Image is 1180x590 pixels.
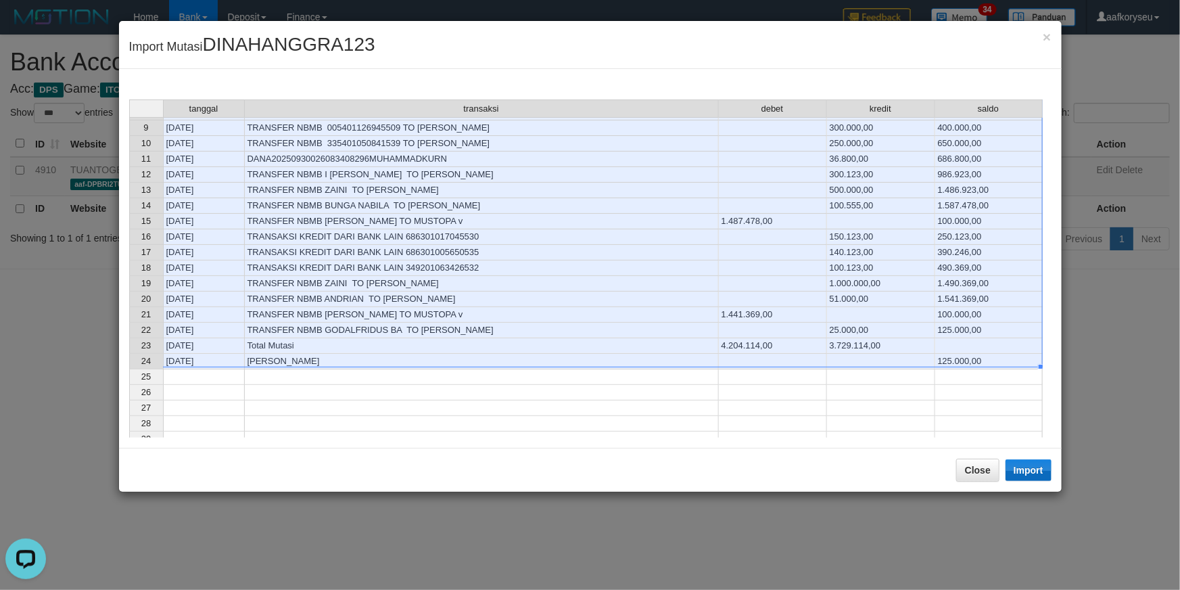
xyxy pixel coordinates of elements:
[245,152,719,167] td: DANA20250930026083408296MUHAMMADKURN
[1006,459,1052,481] button: Import
[141,216,151,226] span: 15
[245,120,719,136] td: TRANSFER NBMB 005401126945509 TO [PERSON_NAME]
[827,167,935,183] td: 300.123,00
[935,136,1043,152] td: 650.000,00
[163,276,245,292] td: [DATE]
[5,5,46,46] button: Open LiveChat chat widget
[163,167,245,183] td: [DATE]
[141,325,151,335] span: 22
[935,198,1043,214] td: 1.587.478,00
[719,214,827,229] td: 1.487.478,00
[163,183,245,198] td: [DATE]
[935,276,1043,292] td: 1.490.369,00
[463,104,498,114] span: transaksi
[141,356,151,366] span: 24
[141,340,151,350] span: 23
[827,323,935,338] td: 25.000,00
[935,229,1043,245] td: 250.123,00
[141,294,151,304] span: 20
[935,245,1043,260] td: 390.246,00
[827,120,935,136] td: 300.000,00
[827,152,935,167] td: 36.800,00
[141,138,151,148] span: 10
[245,198,719,214] td: TRANSFER NBMB BUNGA NABILA TO [PERSON_NAME]
[163,292,245,307] td: [DATE]
[827,292,935,307] td: 51.000,00
[719,307,827,323] td: 1.441.369,00
[935,354,1043,369] td: 125.000,00
[935,167,1043,183] td: 986.923,00
[870,104,891,114] span: kredit
[935,183,1043,198] td: 1.486.923,00
[935,260,1043,276] td: 490.369,00
[141,387,151,397] span: 26
[163,354,245,369] td: [DATE]
[141,418,151,428] span: 28
[245,276,719,292] td: TRANSFER NBMB ZAINI TO [PERSON_NAME]
[141,371,151,382] span: 25
[1043,30,1051,44] button: Close
[141,403,151,413] span: 27
[203,34,375,55] span: DINAHANGGRA123
[245,307,719,323] td: TRANSFER NBMB [PERSON_NAME] TO MUSTOPA v
[163,338,245,354] td: [DATE]
[163,245,245,260] td: [DATE]
[163,260,245,276] td: [DATE]
[956,459,999,482] button: Close
[245,229,719,245] td: TRANSAKSI KREDIT DARI BANK LAIN 686301017045530
[143,122,148,133] span: 9
[827,229,935,245] td: 150.123,00
[935,292,1043,307] td: 1.541.369,00
[827,338,935,354] td: 3.729.114,00
[978,104,999,114] span: saldo
[827,245,935,260] td: 140.123,00
[189,104,218,114] span: tanggal
[1043,29,1051,45] span: ×
[141,434,151,444] span: 29
[141,154,151,164] span: 11
[163,307,245,323] td: [DATE]
[827,136,935,152] td: 250.000,00
[141,169,151,179] span: 12
[245,323,719,338] td: TRANSFER NBMB GODALFRIDUS BA TO [PERSON_NAME]
[141,278,151,288] span: 19
[163,198,245,214] td: [DATE]
[141,231,151,242] span: 16
[141,200,151,210] span: 14
[827,276,935,292] td: 1.000.000,00
[935,214,1043,229] td: 100.000,00
[163,214,245,229] td: [DATE]
[163,120,245,136] td: [DATE]
[245,354,719,369] td: [PERSON_NAME]
[141,247,151,257] span: 17
[827,260,935,276] td: 100.123,00
[163,136,245,152] td: [DATE]
[245,167,719,183] td: TRANSFER NBMB I [PERSON_NAME] TO [PERSON_NAME]
[935,307,1043,323] td: 100.000,00
[141,263,151,273] span: 18
[245,183,719,198] td: TRANSFER NBMB ZAINI TO [PERSON_NAME]
[163,152,245,167] td: [DATE]
[935,152,1043,167] td: 686.800,00
[245,338,719,354] td: Total Mutasi
[129,40,375,53] span: Import Mutasi
[245,214,719,229] td: TRANSFER NBMB [PERSON_NAME] TO MUSTOPA v
[935,120,1043,136] td: 400.000,00
[129,99,163,118] th: Select whole grid
[141,185,151,195] span: 13
[935,323,1043,338] td: 125.000,00
[245,292,719,307] td: TRANSFER NBMB ANDRIAN TO [PERSON_NAME]
[245,260,719,276] td: TRANSAKSI KREDIT DARI BANK LAIN 349201063426532
[163,229,245,245] td: [DATE]
[761,104,784,114] span: debet
[163,323,245,338] td: [DATE]
[719,338,827,354] td: 4.204.114,00
[827,198,935,214] td: 100.555,00
[141,309,151,319] span: 21
[827,183,935,198] td: 500.000,00
[245,136,719,152] td: TRANSFER NBMB 335401050841539 TO [PERSON_NAME]
[245,245,719,260] td: TRANSAKSI KREDIT DARI BANK LAIN 686301005650535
